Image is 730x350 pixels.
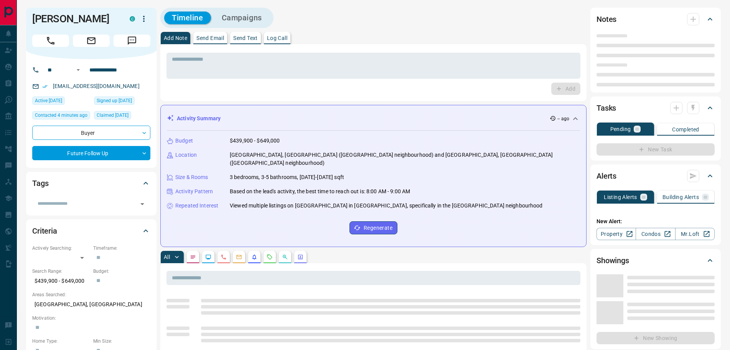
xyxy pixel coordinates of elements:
[610,126,631,132] p: Pending
[597,10,715,28] div: Notes
[597,99,715,117] div: Tasks
[349,221,397,234] button: Regenerate
[32,225,57,237] h2: Criteria
[130,16,135,22] div: condos.ca
[267,254,273,260] svg: Requests
[35,97,62,105] span: Active [DATE]
[32,268,89,275] p: Search Range:
[53,83,140,89] a: [EMAIL_ADDRESS][DOMAIN_NAME]
[32,174,150,192] div: Tags
[597,102,616,114] h2: Tasks
[114,35,150,47] span: Message
[35,111,87,119] span: Contacted 4 minutes ago
[675,228,715,240] a: Mr.Loft
[97,111,129,119] span: Claimed [DATE]
[230,137,280,145] p: $439,900 - $649,000
[175,187,213,196] p: Activity Pattern
[32,222,150,240] div: Criteria
[196,35,224,41] p: Send Email
[167,111,580,126] div: Activity Summary-- ago
[164,254,170,260] p: All
[97,97,132,105] span: Signed up [DATE]
[233,35,258,41] p: Send Text
[251,254,257,260] svg: Listing Alerts
[236,254,242,260] svg: Emails
[230,202,543,210] p: Viewed multiple listings on [GEOGRAPHIC_DATA] in [GEOGRAPHIC_DATA], specifically in the [GEOGRAPH...
[175,151,197,159] p: Location
[164,12,211,24] button: Timeline
[221,254,227,260] svg: Calls
[282,254,288,260] svg: Opportunities
[93,245,150,252] p: Timeframe:
[32,291,150,298] p: Areas Searched:
[94,111,150,122] div: Thu Sep 04 2025
[32,338,89,345] p: Home Type:
[164,35,187,41] p: Add Note
[597,167,715,185] div: Alerts
[177,114,221,123] p: Activity Summary
[32,146,150,160] div: Future Follow Up
[190,254,196,260] svg: Notes
[175,173,208,181] p: Size & Rooms
[73,35,110,47] span: Email
[230,173,344,181] p: 3 bedrooms, 3-5 bathrooms, [DATE]-[DATE] sqft
[214,12,270,24] button: Campaigns
[230,187,410,196] p: Based on the lead's activity, the best time to reach out is: 8:00 AM - 9:00 AM
[597,251,715,270] div: Showings
[32,13,118,25] h1: [PERSON_NAME]
[636,228,675,240] a: Condos
[74,65,83,75] button: Open
[557,115,569,122] p: -- ago
[32,111,90,122] div: Tue Sep 16 2025
[175,202,218,210] p: Repeated Interest
[597,13,616,25] h2: Notes
[32,315,150,322] p: Motivation:
[32,275,89,287] p: $439,900 - $649,000
[32,126,150,140] div: Buyer
[32,298,150,311] p: [GEOGRAPHIC_DATA], [GEOGRAPHIC_DATA]
[137,199,148,209] button: Open
[597,217,715,226] p: New Alert:
[42,84,48,89] svg: Email Verified
[175,137,193,145] p: Budget
[32,35,69,47] span: Call
[93,268,150,275] p: Budget:
[32,96,90,107] div: Wed Sep 03 2025
[32,245,89,252] p: Actively Searching:
[94,96,150,107] div: Mon Aug 23 2021
[662,194,699,200] p: Building Alerts
[604,194,637,200] p: Listing Alerts
[230,151,580,167] p: [GEOGRAPHIC_DATA], [GEOGRAPHIC_DATA] ([GEOGRAPHIC_DATA] neighbourhood) and [GEOGRAPHIC_DATA], [GE...
[32,177,48,189] h2: Tags
[672,127,699,132] p: Completed
[597,254,629,267] h2: Showings
[597,228,636,240] a: Property
[267,35,287,41] p: Log Call
[93,338,150,345] p: Min Size:
[597,170,616,182] h2: Alerts
[297,254,303,260] svg: Agent Actions
[205,254,211,260] svg: Lead Browsing Activity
